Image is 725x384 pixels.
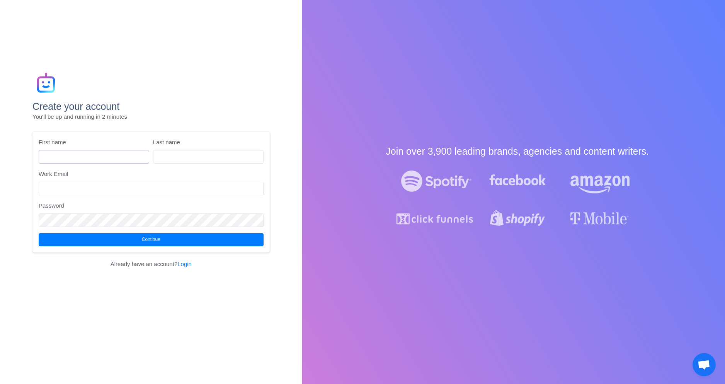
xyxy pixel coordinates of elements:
[32,69,60,96] img: gradientIcon.83b2554e.png
[39,201,64,210] label: Password
[39,233,264,246] button: Continue
[39,170,68,179] label: Work Email
[40,260,262,269] p: Already have an account?
[382,162,653,239] img: logos-white.d3c4c95a.png
[693,353,716,376] a: Open chat
[32,101,119,112] strong: Create your account
[386,146,649,157] strong: Join over 3,900 leading brands, agencies and content writers.
[32,113,270,121] p: You'll be up and running in 2 minutes
[153,138,180,147] label: Last name
[177,261,192,267] a: Login
[39,138,66,147] label: First name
